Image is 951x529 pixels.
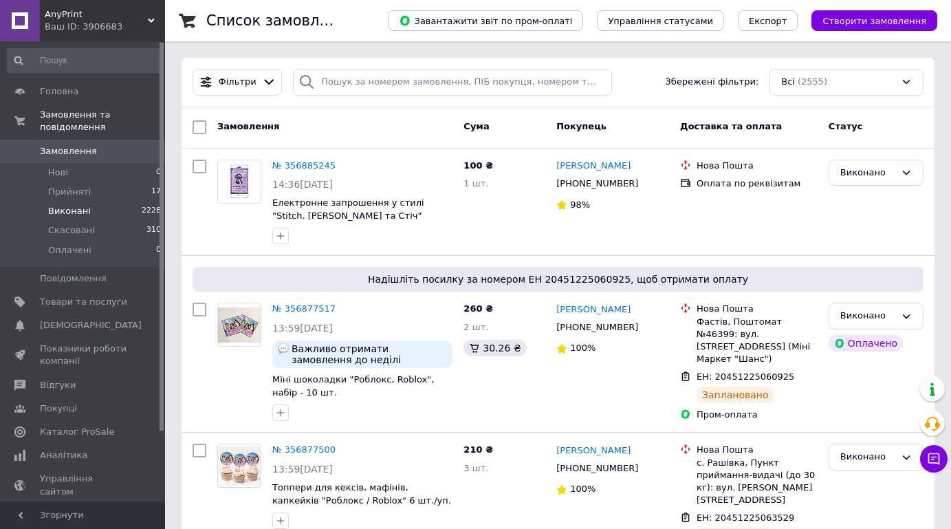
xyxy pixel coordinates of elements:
button: Створити замовлення [811,10,937,31]
div: с. Рашівка, Пункт приймання-видачі (до 30 кг): вул. [PERSON_NAME][STREET_ADDRESS] [697,457,818,507]
a: № 356877500 [272,444,336,455]
a: Електронне запрошення у стилі "Stitch. [PERSON_NAME] та Стіч" [272,197,424,221]
span: Головна [40,85,78,98]
span: 2228 [142,205,161,217]
h1: Список замовлень [206,12,346,29]
span: Замовлення та повідомлення [40,109,165,133]
img: Фото товару [218,307,261,343]
span: [DEMOGRAPHIC_DATA] [40,319,142,332]
div: Ваш ID: 3906683 [45,21,165,33]
span: 13:59[DATE] [272,464,333,475]
span: 13:59[DATE] [272,323,333,334]
span: Доставка та оплата [680,121,782,131]
div: Заплановано [697,387,774,403]
span: Повідомлення [40,272,107,285]
span: 2 шт. [463,322,488,332]
span: 260 ₴ [463,303,493,314]
span: 100 ₴ [463,160,493,171]
div: [PHONE_NUMBER] [554,175,641,193]
a: № 356885245 [272,160,336,171]
span: 3 шт. [463,463,488,473]
div: Виконано [840,450,895,464]
div: Нова Пошта [697,303,818,315]
span: 210 ₴ [463,444,493,455]
a: Фото товару [217,160,261,204]
span: Всі [781,76,795,89]
span: Покупець [556,121,606,131]
div: Фастів, Поштомат №46399: вул. [STREET_ADDRESS] (Міні Маркет "Шанс") [697,316,818,366]
span: 17 [151,186,161,198]
span: Товари та послуги [40,296,127,308]
button: Завантажити звіт по пром-оплаті [388,10,583,31]
a: Фото товару [217,303,261,347]
span: Важливо отримати замовлення до неділі [292,343,447,365]
div: Оплата по реквізитам [697,177,818,190]
span: Скасовані [48,224,95,237]
span: 100% [570,484,595,494]
span: ЕН: 20451225060925 [697,371,794,382]
img: Фото товару [218,446,261,486]
div: Оплачено [829,335,903,352]
button: Чат з покупцем [920,445,948,473]
input: Пошук за номером замовлення, ПІБ покупця, номером телефону, Email, номером накладної [293,69,612,96]
span: AnyPrint [45,8,148,21]
a: [PERSON_NAME] [556,160,631,173]
span: 0 [156,244,161,257]
span: 14:36[DATE] [272,179,333,190]
div: Виконано [840,309,895,323]
span: (2555) [798,76,827,87]
span: Замовлення [40,145,97,158]
span: Покупці [40,402,77,415]
button: Експорт [738,10,798,31]
img: :speech_balloon: [278,343,289,354]
div: Нова Пошта [697,160,818,172]
span: Статус [829,121,863,131]
img: Фото товару [218,162,261,202]
a: [PERSON_NAME] [556,303,631,316]
a: [PERSON_NAME] [556,444,631,457]
a: Створити замовлення [798,15,937,25]
span: Експорт [749,16,787,26]
span: 310 [146,224,161,237]
a: Фото товару [217,444,261,488]
div: [PHONE_NUMBER] [554,460,641,477]
span: Каталог ProSale [40,426,114,438]
span: 98% [570,199,590,210]
span: Прийняті [48,186,91,198]
span: Виконані [48,205,91,217]
a: Міні шоколадки "Роблокс, Roblox", набір - 10 шт. [272,374,434,398]
div: Нова Пошта [697,444,818,456]
span: Нові [48,166,68,179]
span: Замовлення [217,121,279,131]
span: ЕН: 20451225063529 [697,512,794,523]
button: Управління статусами [597,10,724,31]
span: Аналітика [40,449,87,462]
span: Оплачені [48,244,91,257]
div: Пром-оплата [697,409,818,421]
a: Топпери для кексів, мафінів, капкейків "Роблокс / Roblox" 6 шт./уп. [272,482,451,506]
a: № 356877517 [272,303,336,314]
span: Фільтри [219,76,256,89]
span: 100% [570,343,595,353]
span: Показники роботи компанії [40,343,127,367]
span: 0 [156,166,161,179]
span: Надішліть посилку за номером ЕН 20451225060925, щоб отримати оплату [198,272,918,286]
input: Пошук [7,48,162,73]
span: Управління сайтом [40,473,127,497]
span: Управління статусами [608,16,713,26]
div: 30.26 ₴ [463,340,526,356]
div: Виконано [840,166,895,180]
span: Створити замовлення [822,16,926,26]
span: Відгуки [40,379,76,391]
span: Збережені фільтри: [665,76,758,89]
span: Завантажити звіт по пром-оплаті [399,14,572,27]
span: Cума [463,121,489,131]
span: 1 шт. [463,178,488,188]
div: [PHONE_NUMBER] [554,319,641,336]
